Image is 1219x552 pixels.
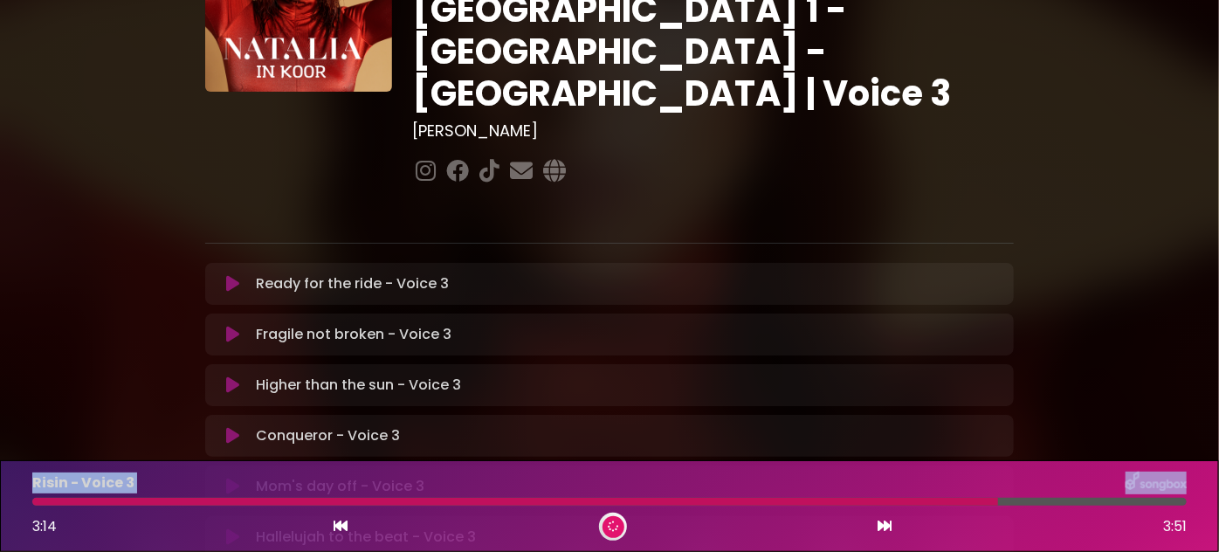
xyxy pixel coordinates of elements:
p: Fragile not broken - Voice 3 [256,324,451,345]
h3: [PERSON_NAME] [413,121,1015,141]
p: Risin - Voice 3 [32,473,134,493]
span: 3:51 [1163,516,1187,537]
p: Ready for the ride - Voice 3 [256,273,449,294]
span: 3:14 [32,516,57,536]
img: songbox-logo-white.png [1126,472,1187,494]
p: Higher than the sun - Voice 3 [256,375,461,396]
p: Conqueror - Voice 3 [256,425,400,446]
